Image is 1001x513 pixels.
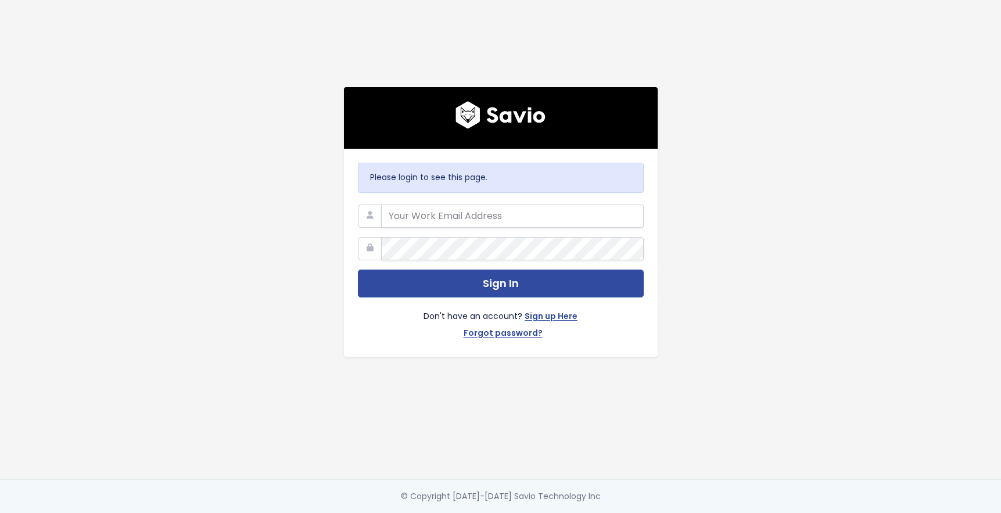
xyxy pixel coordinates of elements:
[401,489,601,504] div: © Copyright [DATE]-[DATE] Savio Technology Inc
[370,170,632,185] p: Please login to see this page.
[455,101,546,129] img: logo600x187.a314fd40982d.png
[358,270,644,298] button: Sign In
[358,297,644,343] div: Don't have an account?
[464,326,543,343] a: Forgot password?
[525,309,577,326] a: Sign up Here
[381,205,644,228] input: Your Work Email Address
